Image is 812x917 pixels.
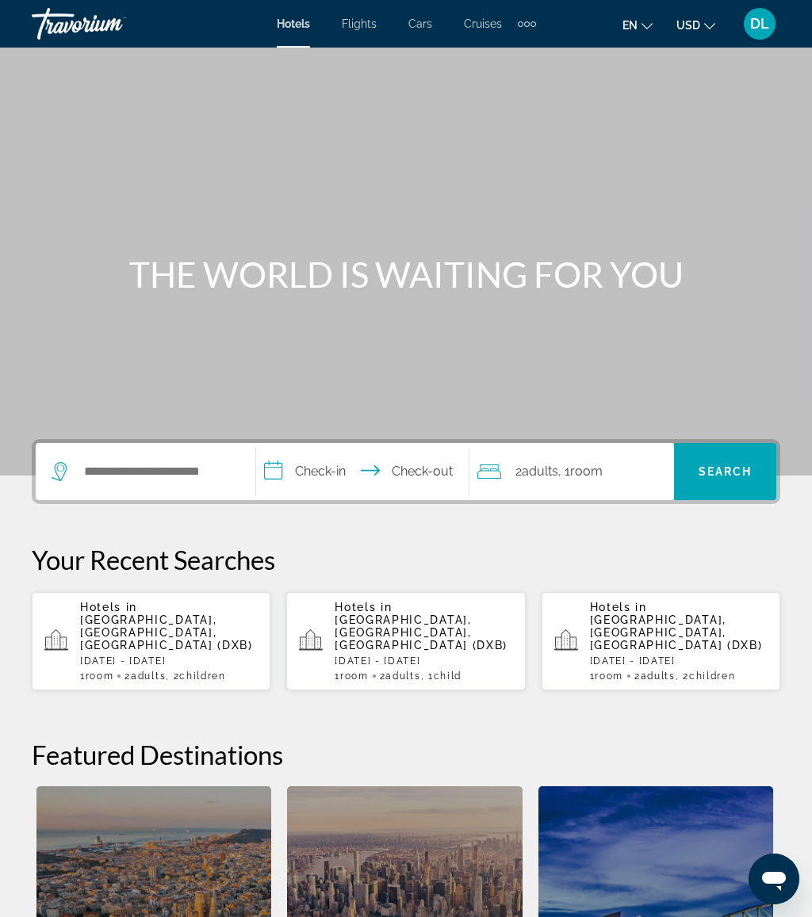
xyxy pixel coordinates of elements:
span: Adults [522,464,558,479]
p: [DATE] - [DATE] [335,655,512,667]
span: DL [750,16,769,32]
span: Children [689,671,735,682]
button: Hotels in [GEOGRAPHIC_DATA], [GEOGRAPHIC_DATA], [GEOGRAPHIC_DATA] (DXB)[DATE] - [DATE]1Room2Adult... [32,591,270,691]
span: USD [676,19,700,32]
span: Adults [131,671,166,682]
span: Hotels in [80,601,137,613]
span: 2 [515,460,558,483]
span: , 2 [676,671,736,682]
a: Cruises [464,17,502,30]
a: Hotels [277,17,310,30]
p: [DATE] - [DATE] [590,655,768,667]
button: User Menu [739,7,780,40]
span: [GEOGRAPHIC_DATA], [GEOGRAPHIC_DATA], [GEOGRAPHIC_DATA] (DXB) [335,613,507,651]
button: Hotels in [GEOGRAPHIC_DATA], [GEOGRAPHIC_DATA], [GEOGRAPHIC_DATA] (DXB)[DATE] - [DATE]1Room2Adult... [542,591,780,691]
button: Travelers: 2 adults, 0 children [469,443,674,500]
span: Room [340,671,369,682]
a: Travorium [32,3,190,44]
span: 1 [80,671,113,682]
span: Hotels in [335,601,392,613]
button: Check in and out dates [256,443,469,500]
span: 2 [124,671,166,682]
button: Hotels in [GEOGRAPHIC_DATA], [GEOGRAPHIC_DATA], [GEOGRAPHIC_DATA] (DXB)[DATE] - [DATE]1Room2Adult... [286,591,525,691]
span: , 1 [421,671,462,682]
span: Room [86,671,114,682]
span: en [622,19,638,32]
h2: Featured Destinations [32,739,780,770]
span: , 1 [558,460,603,483]
button: Change currency [676,13,715,36]
p: [DATE] - [DATE] [80,655,258,667]
button: Search [674,443,776,500]
span: Room [570,464,603,479]
span: [GEOGRAPHIC_DATA], [GEOGRAPHIC_DATA], [GEOGRAPHIC_DATA] (DXB) [80,613,253,651]
span: 2 [380,671,421,682]
span: Child [434,671,462,682]
span: , 2 [166,671,226,682]
span: [GEOGRAPHIC_DATA], [GEOGRAPHIC_DATA], [GEOGRAPHIC_DATA] (DXB) [590,613,763,651]
h1: THE WORLD IS WAITING FOR YOU [109,254,703,295]
iframe: Botón para iniciar la ventana de mensajería [749,854,799,904]
div: Search widget [36,443,776,500]
span: Room [595,671,623,682]
p: Your Recent Searches [32,544,780,575]
button: Extra navigation items [518,11,536,36]
span: 2 [634,671,676,682]
span: 1 [335,671,368,682]
span: Adults [641,671,676,682]
span: Hotels in [590,601,647,613]
button: Change language [622,13,653,36]
a: Cars [408,17,432,30]
span: Adults [385,671,420,682]
span: Children [179,671,225,682]
span: Search [699,465,753,478]
a: Flights [342,17,377,30]
span: 1 [590,671,623,682]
